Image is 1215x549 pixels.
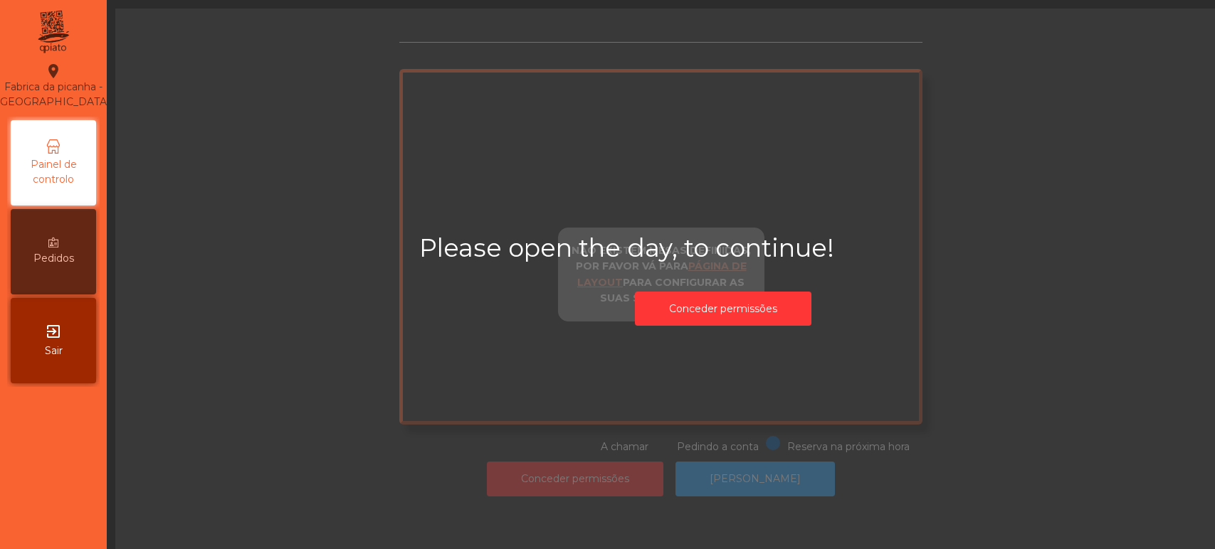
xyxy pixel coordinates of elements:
span: Sair [45,343,63,358]
span: Painel de controlo [14,157,93,187]
h2: Please open the day, to continue! [419,233,1027,263]
i: exit_to_app [45,323,62,340]
i: location_on [45,63,62,80]
button: Conceder permissões [635,292,811,326]
img: qpiato [36,7,70,57]
span: Pedidos [33,251,74,266]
